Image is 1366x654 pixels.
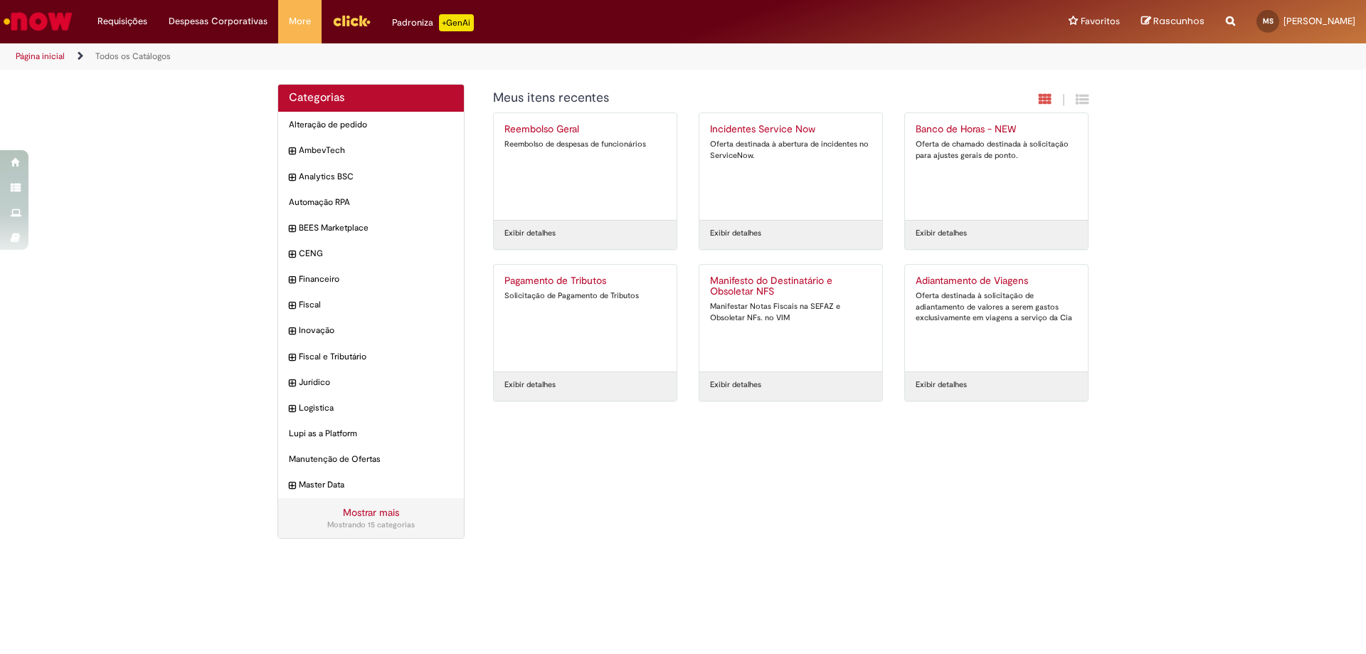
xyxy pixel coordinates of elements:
[494,265,677,371] a: Pagamento de Tributos Solicitação de Pagamento de Tributos
[710,139,872,161] div: Oferta destinada à abertura de incidentes no ServiceNow.
[289,325,295,339] i: expandir categoria Inovação
[289,402,295,416] i: expandir categoria Logistica
[343,506,399,519] a: Mostrar mais
[169,14,268,28] span: Despesas Corporativas
[299,222,453,234] span: BEES Marketplace
[710,275,872,298] h2: Manifesto do Destinatário e Obsoletar NFS
[905,113,1088,220] a: Banco de Horas - NEW Oferta de chamado destinada à solicitação para ajustes gerais de ponto.
[289,273,295,288] i: expandir categoria Financeiro
[1076,93,1089,106] i: Exibição de grade
[299,248,453,260] span: CENG
[299,376,453,389] span: Jurídico
[504,124,666,135] h2: Reembolso Geral
[289,519,453,531] div: Mostrando 15 categorias
[278,112,464,498] ul: Categorias
[289,144,295,159] i: expandir categoria AmbevTech
[289,196,453,209] span: Automação RPA
[289,92,453,105] h2: Categorias
[504,275,666,287] h2: Pagamento de Tributos
[289,248,295,262] i: expandir categoria CENG
[699,265,882,371] a: Manifesto do Destinatário e Obsoletar NFS Manifestar Notas Fiscais na SEFAZ e Obsoletar NFs. no VIM
[289,119,453,131] span: Alteração de pedido
[494,113,677,220] a: Reembolso Geral Reembolso de despesas de funcionários
[1062,92,1065,108] span: |
[493,91,935,105] h1: {"description":"","title":"Meus itens recentes"} Categoria
[278,292,464,318] div: expandir categoria Fiscal Fiscal
[278,112,464,138] div: Alteração de pedido
[289,479,295,493] i: expandir categoria Master Data
[278,446,464,473] div: Manutenção de Ofertas
[299,479,453,491] span: Master Data
[278,137,464,164] div: expandir categoria AmbevTech AmbevTech
[278,395,464,421] div: expandir categoria Logistica Logistica
[95,51,171,62] a: Todos os Catálogos
[916,379,967,391] a: Exibir detalhes
[278,266,464,292] div: expandir categoria Financeiro Financeiro
[299,144,453,157] span: AmbevTech
[710,379,761,391] a: Exibir detalhes
[504,290,666,302] div: Solicitação de Pagamento de Tributos
[289,376,295,391] i: expandir categoria Jurídico
[278,164,464,190] div: expandir categoria Analytics BSC Analytics BSC
[710,301,872,323] div: Manifestar Notas Fiscais na SEFAZ e Obsoletar NFs. no VIM
[1141,15,1204,28] a: Rascunhos
[905,265,1088,371] a: Adiantamento de Viagens Oferta destinada à solicitação de adiantamento de valores a serem gastos ...
[278,241,464,267] div: expandir categoria CENG CENG
[289,453,453,465] span: Manutenção de Ofertas
[1263,16,1274,26] span: MS
[289,171,295,185] i: expandir categoria Analytics BSC
[299,402,453,414] span: Logistica
[97,14,147,28] span: Requisições
[916,228,967,239] a: Exibir detalhes
[299,325,453,337] span: Inovação
[289,14,311,28] span: More
[289,351,295,365] i: expandir categoria Fiscal e Tributário
[278,317,464,344] div: expandir categoria Inovação Inovação
[504,379,556,391] a: Exibir detalhes
[278,344,464,370] div: expandir categoria Fiscal e Tributário Fiscal e Tributário
[392,14,474,31] div: Padroniza
[710,124,872,135] h2: Incidentes Service Now
[11,43,900,70] ul: Trilhas de página
[916,124,1077,135] h2: Banco de Horas - NEW
[916,139,1077,161] div: Oferta de chamado destinada à solicitação para ajustes gerais de ponto.
[278,369,464,396] div: expandir categoria Jurídico Jurídico
[16,51,65,62] a: Página inicial
[699,113,882,220] a: Incidentes Service Now Oferta destinada à abertura de incidentes no ServiceNow.
[299,299,453,311] span: Fiscal
[278,472,464,498] div: expandir categoria Master Data Master Data
[1283,15,1355,27] span: [PERSON_NAME]
[289,222,295,236] i: expandir categoria BEES Marketplace
[278,215,464,241] div: expandir categoria BEES Marketplace BEES Marketplace
[278,189,464,216] div: Automação RPA
[710,228,761,239] a: Exibir detalhes
[289,299,295,313] i: expandir categoria Fiscal
[332,10,371,31] img: click_logo_yellow_360x200.png
[1081,14,1120,28] span: Favoritos
[1,7,75,36] img: ServiceNow
[439,14,474,31] p: +GenAi
[289,428,453,440] span: Lupi as a Platform
[1153,14,1204,28] span: Rascunhos
[299,171,453,183] span: Analytics BSC
[278,421,464,447] div: Lupi as a Platform
[504,228,556,239] a: Exibir detalhes
[299,351,453,363] span: Fiscal e Tributário
[1039,93,1052,106] i: Exibição em cartão
[504,139,666,150] div: Reembolso de despesas de funcionários
[299,273,453,285] span: Financeiro
[916,275,1077,287] h2: Adiantamento de Viagens
[916,290,1077,324] div: Oferta destinada à solicitação de adiantamento de valores a serem gastos exclusivamente em viagen...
